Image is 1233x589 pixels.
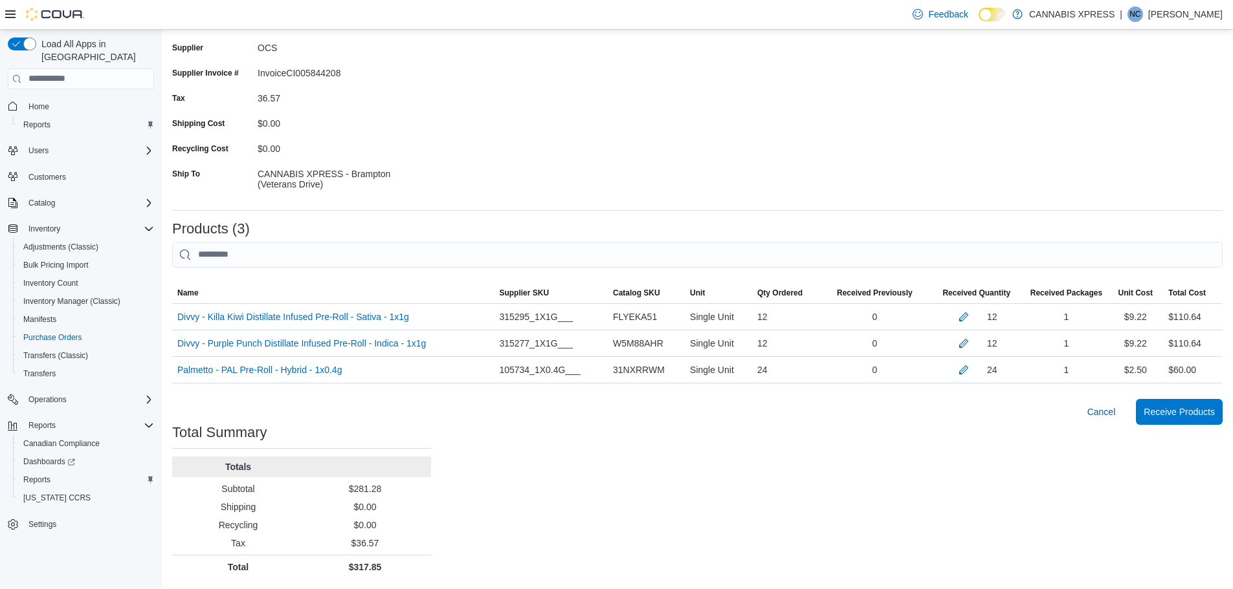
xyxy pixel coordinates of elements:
span: Customers [28,172,66,182]
a: [US_STATE] CCRS [18,490,96,506]
span: Inventory Manager (Classic) [18,294,154,309]
div: Nathan Chan [1127,6,1143,22]
button: Inventory [23,221,65,237]
div: Single Unit [685,357,752,383]
a: Bulk Pricing Import [18,257,94,273]
span: Settings [23,516,154,532]
span: Settings [28,519,56,530]
button: Home [3,97,159,116]
button: Inventory Count [13,274,159,292]
span: Transfers (Classic) [23,350,88,361]
a: Purchase Orders [18,330,87,345]
h3: Products (3) [172,221,250,237]
div: 0 [821,357,928,383]
label: Tax [172,93,185,103]
button: Receive Products [1136,399,1223,425]
button: Transfers (Classic) [13,347,159,365]
div: $9.22 [1107,330,1163,356]
a: Divvy - Purple Punch Distillate Infused Pre-Roll - Indica - 1x1g [177,336,426,351]
label: Supplier [172,43,203,53]
a: Divvy - Killa Kiwi Distillate Infused Pre-Roll - Sativa - 1x1g [177,309,409,325]
div: 0 [821,304,928,330]
p: $36.57 [304,537,426,550]
p: $281.28 [304,482,426,495]
a: Transfers (Classic) [18,348,93,363]
span: Manifests [23,314,56,325]
button: Cancel [1082,399,1121,425]
div: $110.64 [1168,336,1201,351]
div: 12 [752,304,821,330]
span: Canadian Compliance [23,438,100,449]
span: Catalog SKU [613,288,660,298]
label: Recycling Cost [172,144,228,154]
span: Receive Products [1144,405,1215,418]
span: Canadian Compliance [18,436,154,451]
button: Reports [13,471,159,489]
p: Shipping [177,500,299,513]
div: 12 [987,336,997,351]
span: Cancel [1087,405,1116,418]
div: $110.64 [1168,309,1201,325]
h3: Total Summary [172,425,267,440]
a: Canadian Compliance [18,436,105,451]
span: 315295_1X1G___ [499,309,573,325]
button: Reports [13,116,159,134]
span: 105734_1X0.4G___ [499,362,580,378]
a: Transfers [18,366,61,381]
span: Dashboards [23,456,75,467]
p: Tax [177,537,299,550]
label: Ship To [172,169,200,179]
span: Catalog [23,195,154,211]
span: W5M88AHR [613,336,663,351]
span: Inventory [28,224,60,234]
div: $0.00 [258,113,431,129]
label: Supplier Invoice # [172,68,239,78]
span: Inventory Count [18,275,154,291]
span: Users [23,143,154,158]
p: Subtotal [177,482,299,495]
a: Dashboards [13,453,159,471]
button: Adjustments (Classic) [13,238,159,256]
span: Purchase Orders [23,332,82,343]
button: Supplier SKU [494,283,608,303]
span: Inventory Count [23,278,78,288]
input: Dark Mode [979,8,1006,21]
span: Bulk Pricing Import [23,260,89,270]
span: Feedback [928,8,968,21]
button: Name [172,283,494,303]
button: Inventory Manager (Classic) [13,292,159,310]
button: Operations [3,391,159,409]
a: Customers [23,169,71,185]
span: Home [23,98,154,114]
a: Manifests [18,312,61,327]
p: CANNABIS XPRESS [1029,6,1115,22]
img: Cova [26,8,84,21]
button: Settings [3,515,159,533]
button: [US_STATE] CCRS [13,489,159,507]
span: FLYEKA51 [613,309,657,325]
button: Transfers [13,365,159,383]
span: Unit Cost [1118,288,1153,298]
button: Catalog [23,195,60,211]
span: Load All Apps in [GEOGRAPHIC_DATA] [36,37,154,63]
p: $317.85 [304,561,426,573]
button: Reports [23,418,61,433]
a: Inventory Manager (Classic) [18,294,126,309]
span: Qty Ordered [757,288,803,298]
span: Dark Mode [979,21,979,22]
p: $0.00 [304,519,426,531]
span: Users [28,145,49,156]
a: Reports [18,117,56,133]
div: CANNABIS XPRESS - Brampton (Veterans Drive) [258,164,431,189]
button: Users [3,142,159,160]
div: 1 [1025,304,1107,330]
a: Feedback [907,1,973,27]
nav: Complex example [8,92,154,568]
span: Purchase Orders [18,330,154,345]
div: OCS [258,37,431,53]
span: Adjustments (Classic) [18,239,154,255]
button: Catalog [3,194,159,212]
div: $2.50 [1107,357,1163,383]
div: Single Unit [685,330,752,356]
span: Reports [23,475,50,485]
